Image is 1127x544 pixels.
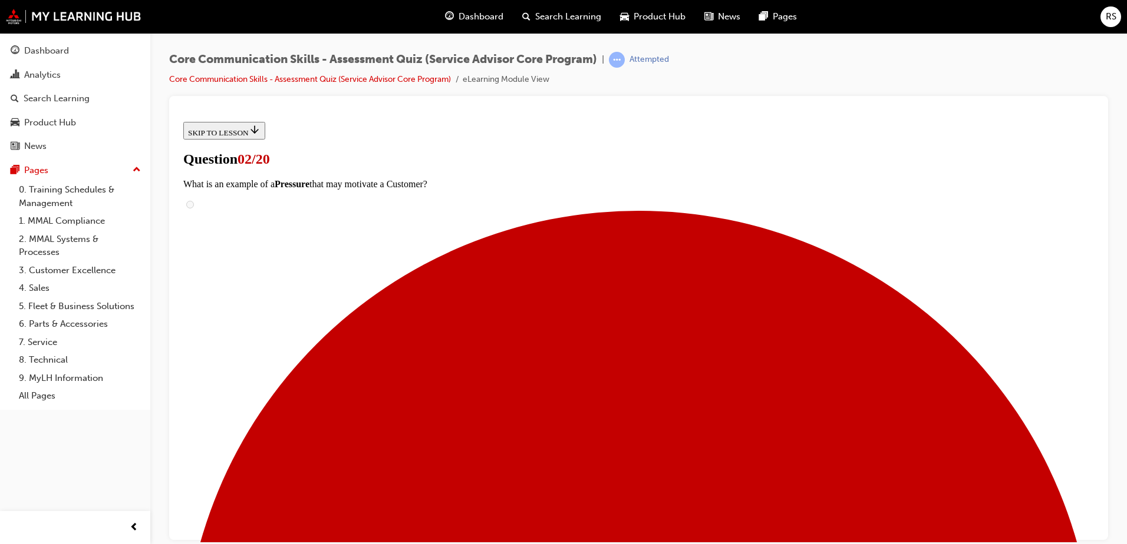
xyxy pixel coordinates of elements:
[5,135,146,157] a: News
[24,164,48,177] div: Pages
[609,52,625,68] span: learningRecordVerb_ATTEMPT-icon
[14,387,146,405] a: All Pages
[169,53,597,67] span: Core Communication Skills - Assessment Quiz (Service Advisor Core Program)
[773,10,797,24] span: Pages
[24,68,61,82] div: Analytics
[459,10,503,24] span: Dashboard
[5,5,87,22] button: SKIP TO LESSON
[5,160,146,181] button: Pages
[718,10,740,24] span: News
[5,40,146,62] a: Dashboard
[9,11,82,20] span: SKIP TO LESSON
[535,10,601,24] span: Search Learning
[14,261,146,280] a: 3. Customer Excellence
[24,44,69,58] div: Dashboard
[24,92,90,105] div: Search Learning
[14,369,146,387] a: 9. MyLH Information
[11,118,19,128] span: car-icon
[14,333,146,351] a: 7. Service
[130,520,139,535] span: prev-icon
[11,141,19,152] span: news-icon
[14,351,146,369] a: 8. Technical
[5,64,146,86] a: Analytics
[24,116,76,130] div: Product Hub
[620,9,629,24] span: car-icon
[513,5,611,29] a: search-iconSearch Learning
[634,10,686,24] span: Product Hub
[5,112,146,134] a: Product Hub
[436,5,513,29] a: guage-iconDashboard
[1100,6,1121,27] button: RS
[11,94,19,104] span: search-icon
[445,9,454,24] span: guage-icon
[704,9,713,24] span: news-icon
[169,74,451,84] a: Core Communication Skills - Assessment Quiz (Service Advisor Core Program)
[695,5,750,29] a: news-iconNews
[5,88,146,110] a: Search Learning
[759,9,768,24] span: pages-icon
[133,162,141,178] span: up-icon
[14,212,146,230] a: 1. MMAL Compliance
[11,46,19,57] span: guage-icon
[14,315,146,333] a: 6. Parts & Accessories
[750,5,806,29] a: pages-iconPages
[14,279,146,297] a: 4. Sales
[24,140,47,153] div: News
[463,73,549,87] li: eLearning Module View
[14,181,146,212] a: 0. Training Schedules & Management
[611,5,695,29] a: car-iconProduct Hub
[5,38,146,160] button: DashboardAnalyticsSearch LearningProduct HubNews
[11,70,19,81] span: chart-icon
[522,9,530,24] span: search-icon
[6,9,141,24] img: mmal
[1106,10,1116,24] span: RS
[602,53,604,67] span: |
[14,297,146,316] a: 5. Fleet & Business Solutions
[11,165,19,176] span: pages-icon
[14,230,146,261] a: 2. MMAL Systems & Processes
[630,54,669,65] div: Attempted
